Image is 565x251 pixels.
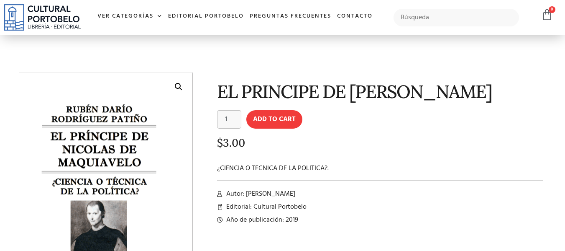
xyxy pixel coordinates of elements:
a: Contacto [334,8,376,26]
span: 0 [549,6,555,13]
a: Editorial Portobelo [165,8,247,26]
a: 🔍 [171,79,186,94]
a: 0 [541,9,553,21]
input: Búsqueda [394,9,519,26]
a: Ver Categorías [95,8,165,26]
span: $ [217,136,223,150]
span: Año de publicación: 2019 [224,215,298,225]
span: Editorial: Cultural Portobelo [224,202,307,212]
input: Product quantity [217,110,241,129]
bdi: 3.00 [217,136,245,150]
a: Preguntas frecuentes [247,8,334,26]
h1: EL PRINCIPE DE [PERSON_NAME] [217,82,544,101]
p: ¿CIENCIA O TECNICA DE LA POLITICA?. [217,163,544,173]
span: Autor: [PERSON_NAME] [224,189,295,199]
button: Add to cart [246,110,302,129]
